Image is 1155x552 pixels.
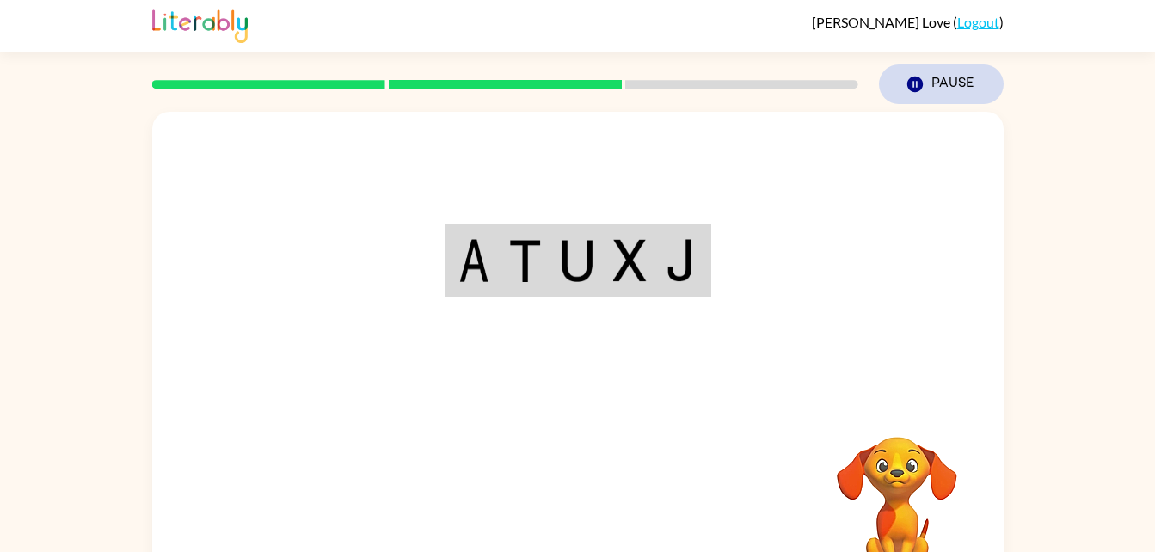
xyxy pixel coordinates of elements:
[458,239,489,282] img: a
[957,14,999,30] a: Logout
[812,14,953,30] span: [PERSON_NAME] Love
[812,14,1004,30] div: ( )
[561,239,593,282] img: u
[613,239,646,282] img: x
[879,64,1004,104] button: Pause
[666,239,697,282] img: j
[508,239,541,282] img: t
[152,5,248,43] img: Literably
